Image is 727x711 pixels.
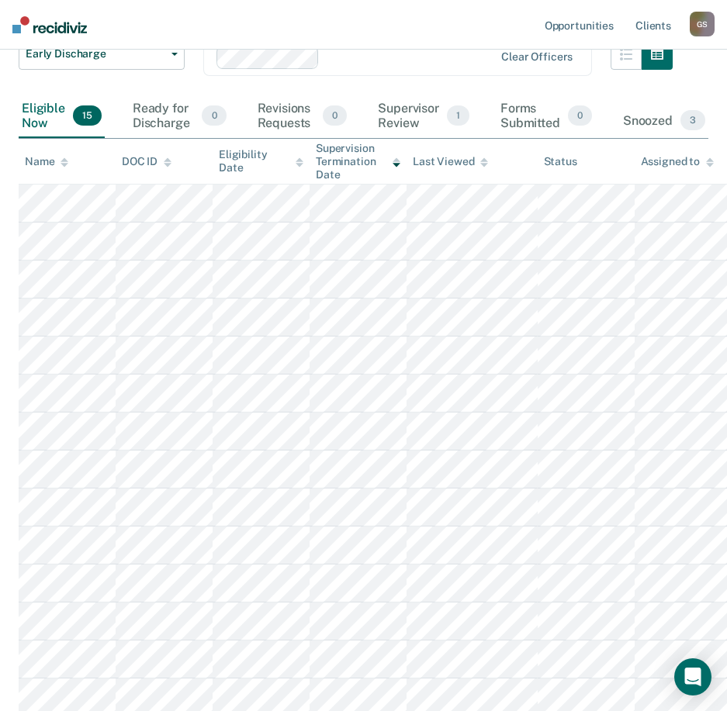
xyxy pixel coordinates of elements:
[680,110,705,130] span: 3
[219,148,303,174] div: Eligibility Date
[122,155,171,168] div: DOC ID
[26,47,165,60] span: Early Discharge
[447,105,469,126] span: 1
[12,16,87,33] img: Recidiviz
[323,105,347,126] span: 0
[501,50,573,64] div: Clear officers
[674,658,711,695] div: Open Intercom Messenger
[19,39,185,70] button: Early Discharge
[316,142,400,181] div: Supervision Termination Date
[690,12,715,36] button: GS
[375,95,473,138] div: Supervisor Review1
[413,155,488,168] div: Last Viewed
[568,105,592,126] span: 0
[25,155,68,168] div: Name
[620,104,708,138] div: Snoozed3
[690,12,715,36] div: G S
[73,105,102,126] span: 15
[202,105,226,126] span: 0
[497,95,595,138] div: Forms Submitted0
[254,95,351,138] div: Revisions Requests0
[641,155,714,168] div: Assigned to
[544,155,577,168] div: Status
[19,95,105,138] div: Eligible Now15
[130,95,230,138] div: Ready for Discharge0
